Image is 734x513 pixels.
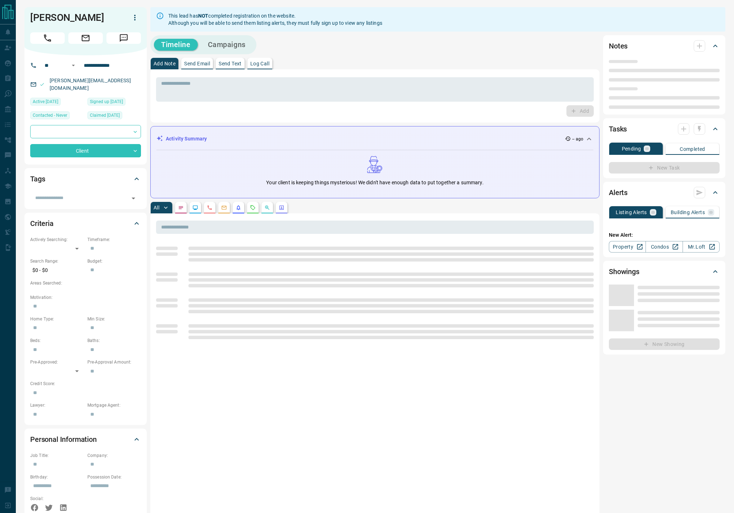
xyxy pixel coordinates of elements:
[609,40,628,52] h2: Notes
[87,402,141,408] p: Mortgage Agent:
[30,258,84,264] p: Search Range:
[250,61,269,66] p: Log Call
[609,37,720,55] div: Notes
[106,32,141,44] span: Message
[198,13,208,19] strong: NOT
[221,205,227,211] svg: Emails
[30,380,141,387] p: Credit Score:
[30,144,141,157] div: Client
[30,495,84,502] p: Social:
[609,120,720,138] div: Tasks
[30,218,54,229] h2: Criteria
[250,205,256,211] svg: Requests
[609,187,628,198] h2: Alerts
[87,474,141,480] p: Possession Date:
[30,264,84,276] p: $0 - $0
[154,39,198,51] button: Timeline
[40,82,45,87] svg: Email Valid
[156,132,593,145] div: Activity Summary-- ago
[609,241,646,253] a: Property
[178,205,184,211] svg: Notes
[192,205,198,211] svg: Lead Browsing Activity
[646,241,683,253] a: Condos
[609,266,639,277] h2: Showings
[30,98,84,108] div: Sat Jul 19 2025
[609,184,720,201] div: Alerts
[166,135,207,143] p: Activity Summary
[30,12,118,23] h1: [PERSON_NAME]
[671,210,705,215] p: Building Alerts
[680,147,705,152] p: Completed
[168,9,382,29] div: This lead has completed registration on the website. Although you will be able to send them listi...
[683,241,720,253] a: Mr.Loft
[87,236,141,243] p: Timeframe:
[87,359,141,365] p: Pre-Approval Amount:
[154,61,175,66] p: Add Note
[30,280,141,286] p: Areas Searched:
[87,452,141,459] p: Company:
[87,98,141,108] div: Sat Jul 19 2025
[236,205,241,211] svg: Listing Alerts
[30,434,97,445] h2: Personal Information
[266,179,483,186] p: Your client is keeping things mysterious! We didn't have enough data to put together a summary.
[30,294,141,301] p: Motivation:
[33,112,67,119] span: Contacted - Never
[264,205,270,211] svg: Opportunities
[87,258,141,264] p: Budget:
[87,316,141,322] p: Min Size:
[30,173,45,185] h2: Tags
[609,231,720,239] p: New Alert:
[154,205,159,210] p: All
[201,39,253,51] button: Campaigns
[30,474,84,480] p: Birthday:
[622,146,641,151] p: Pending
[87,337,141,344] p: Baths:
[609,263,720,280] div: Showings
[30,170,141,188] div: Tags
[30,402,84,408] p: Lawyer:
[90,98,123,105] span: Signed up [DATE]
[30,337,84,344] p: Beds:
[609,123,627,135] h2: Tasks
[30,236,84,243] p: Actively Searching:
[128,193,138,203] button: Open
[87,111,141,121] div: Sat Jul 19 2025
[572,136,583,142] p: -- ago
[50,78,131,91] a: [PERSON_NAME][EMAIL_ADDRESS][DOMAIN_NAME]
[90,112,120,119] span: Claimed [DATE]
[30,32,65,44] span: Call
[184,61,210,66] p: Send Email
[207,205,213,211] svg: Calls
[616,210,647,215] p: Listing Alerts
[279,205,284,211] svg: Agent Actions
[30,452,84,459] p: Job Title:
[30,359,84,365] p: Pre-Approved:
[219,61,242,66] p: Send Text
[30,431,141,448] div: Personal Information
[30,215,141,232] div: Criteria
[68,32,103,44] span: Email
[30,316,84,322] p: Home Type:
[33,98,58,105] span: Active [DATE]
[69,61,78,70] button: Open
